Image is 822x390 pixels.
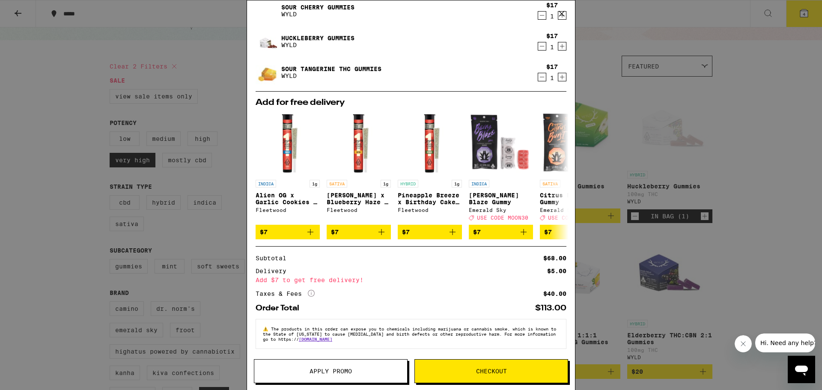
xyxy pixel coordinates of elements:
[256,111,320,176] img: Fleetwood - Alien OG x Garlic Cookies - 1g
[469,111,533,176] img: Emerald Sky - Berry Blaze Gummy
[310,180,320,188] p: 1g
[548,215,599,220] span: USE CODE MOON30
[540,180,560,188] p: SATIVA
[281,65,381,72] a: Sour Tangerine THC Gummies
[281,11,354,18] p: WYLD
[281,4,354,11] a: Sour Cherry Gummies
[398,225,462,239] button: Add to bag
[5,6,62,13] span: Hi. Need any help?
[256,207,320,213] div: Fleetwood
[263,326,556,342] span: The products in this order can expose you to chemicals including marijuana or cannabis smoke, whi...
[310,368,352,374] span: Apply Promo
[546,33,558,39] div: $17
[256,192,320,205] p: Alien OG x Garlic Cookies - 1g
[558,42,566,51] button: Increment
[398,207,462,213] div: Fleetwood
[299,336,332,342] a: [DOMAIN_NAME]
[256,111,320,225] a: Open page for Alien OG x Garlic Cookies - 1g from Fleetwood
[254,359,408,383] button: Apply Promo
[543,255,566,261] div: $68.00
[538,73,546,81] button: Decrement
[538,11,546,20] button: Decrement
[327,225,391,239] button: Add to bag
[281,42,354,48] p: WYLD
[327,111,391,225] a: Open page for Jack Herer x Blueberry Haze - 1g from Fleetwood
[331,229,339,235] span: $7
[256,30,280,54] img: Huckleberry Gummies
[469,207,533,213] div: Emerald Sky
[414,359,568,383] button: Checkout
[540,192,604,205] p: Citrus Burst Gummy
[546,74,558,81] div: 1
[256,304,305,312] div: Order Total
[540,225,604,239] button: Add to bag
[398,192,462,205] p: Pineapple Breeze x Birthday Cake - 1g
[381,180,391,188] p: 1g
[260,229,268,235] span: $7
[543,291,566,297] div: $40.00
[256,56,280,89] img: Sour Tangerine THC Gummies
[473,229,481,235] span: $7
[788,356,815,383] iframe: Button to launch messaging window
[469,225,533,239] button: Add to bag
[735,335,752,352] iframe: Close message
[281,72,381,79] p: WYLD
[476,368,507,374] span: Checkout
[546,44,558,51] div: 1
[402,229,410,235] span: $7
[538,42,546,51] button: Decrement
[452,180,462,188] p: 1g
[256,255,292,261] div: Subtotal
[256,277,566,283] div: Add $7 to get free delivery!
[546,13,558,20] div: 1
[477,215,528,220] span: USE CODE MOON30
[256,290,315,298] div: Taxes & Fees
[398,111,462,176] img: Fleetwood - Pineapple Breeze x Birthday Cake - 1g
[327,207,391,213] div: Fleetwood
[540,111,604,176] img: Emerald Sky - Citrus Burst Gummy
[546,63,558,70] div: $17
[398,180,418,188] p: HYBRID
[558,73,566,81] button: Increment
[398,111,462,225] a: Open page for Pineapple Breeze x Birthday Cake - 1g from Fleetwood
[469,111,533,225] a: Open page for Berry Blaze Gummy from Emerald Sky
[469,192,533,205] p: [PERSON_NAME] Blaze Gummy
[547,268,566,274] div: $5.00
[256,225,320,239] button: Add to bag
[755,333,815,352] iframe: Message from company
[540,111,604,225] a: Open page for Citrus Burst Gummy from Emerald Sky
[327,180,347,188] p: SATIVA
[544,229,552,235] span: $7
[469,180,489,188] p: INDICA
[281,35,354,42] a: Huckleberry Gummies
[546,2,558,9] div: $17
[327,111,391,176] img: Fleetwood - Jack Herer x Blueberry Haze - 1g
[263,326,271,331] span: ⚠️
[256,268,292,274] div: Delivery
[540,207,604,213] div: Emerald Sky
[535,304,566,312] div: $113.00
[256,98,566,107] h2: Add for free delivery
[327,192,391,205] p: [PERSON_NAME] x Blueberry Haze - 1g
